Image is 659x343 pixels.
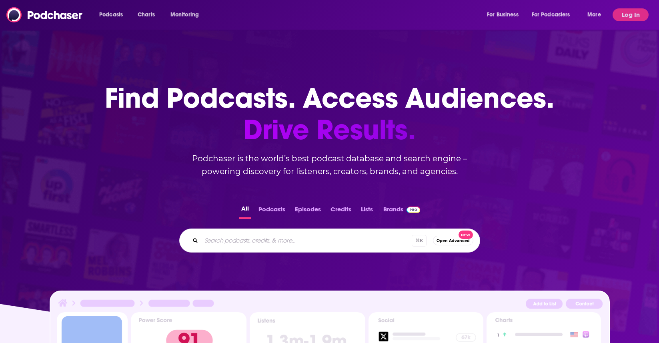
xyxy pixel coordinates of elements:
[170,9,199,20] span: Monitoring
[201,234,412,247] input: Search podcasts, credits, & more...
[412,235,427,247] span: ⌘ K
[57,298,603,312] img: Podcast Insights Header
[613,8,649,21] button: Log In
[359,203,375,219] button: Lists
[481,8,529,21] button: open menu
[292,203,323,219] button: Episodes
[328,203,354,219] button: Credits
[487,9,519,20] span: For Business
[170,152,490,178] h2: Podchaser is the world’s best podcast database and search engine – powering discovery for listene...
[433,236,473,245] button: Open AdvancedNew
[165,8,209,21] button: open menu
[94,8,133,21] button: open menu
[105,114,554,146] span: Drive Results.
[383,203,421,219] a: BrandsPodchaser Pro
[105,82,554,146] h1: Find Podcasts. Access Audiences.
[532,9,570,20] span: For Podcasters
[459,231,473,239] span: New
[99,9,123,20] span: Podcasts
[527,8,582,21] button: open menu
[256,203,288,219] button: Podcasts
[582,8,611,21] button: open menu
[132,8,160,21] a: Charts
[239,203,251,219] button: All
[407,207,421,213] img: Podchaser Pro
[6,7,83,22] img: Podchaser - Follow, Share and Rate Podcasts
[179,229,480,253] div: Search podcasts, credits, & more...
[437,239,470,243] span: Open Advanced
[587,9,601,20] span: More
[138,9,155,20] span: Charts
